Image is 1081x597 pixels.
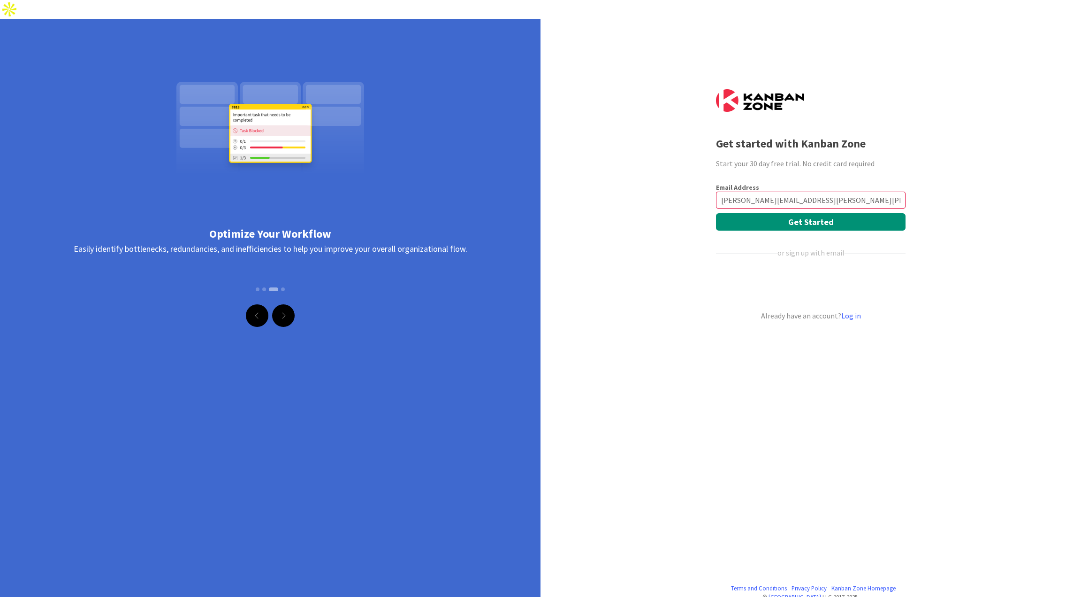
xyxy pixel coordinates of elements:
[33,225,508,242] div: Optimize Your Workflow
[716,136,866,151] b: Get started with Kanban Zone
[831,584,896,593] a: Kanban Zone Homepage
[716,183,759,192] label: Email Address
[716,158,906,169] div: Start your 30 day free trial. No credit card required
[716,213,906,231] button: Get Started
[711,274,908,295] iframe: Sign in with Google Button
[731,584,787,593] a: Terms and Conditions
[33,242,508,303] div: Easily identify bottlenecks, redundancies, and inefficiencies to help you improve your overall or...
[281,283,285,296] button: Slide 4
[716,89,804,112] img: Kanban Zone
[841,311,861,320] a: Log in
[777,247,845,258] div: or sign up with email
[792,584,827,593] a: Privacy Policy
[269,287,278,291] button: Slide 3
[262,283,266,296] button: Slide 2
[256,283,259,296] button: Slide 1
[716,310,906,321] div: Already have an account?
